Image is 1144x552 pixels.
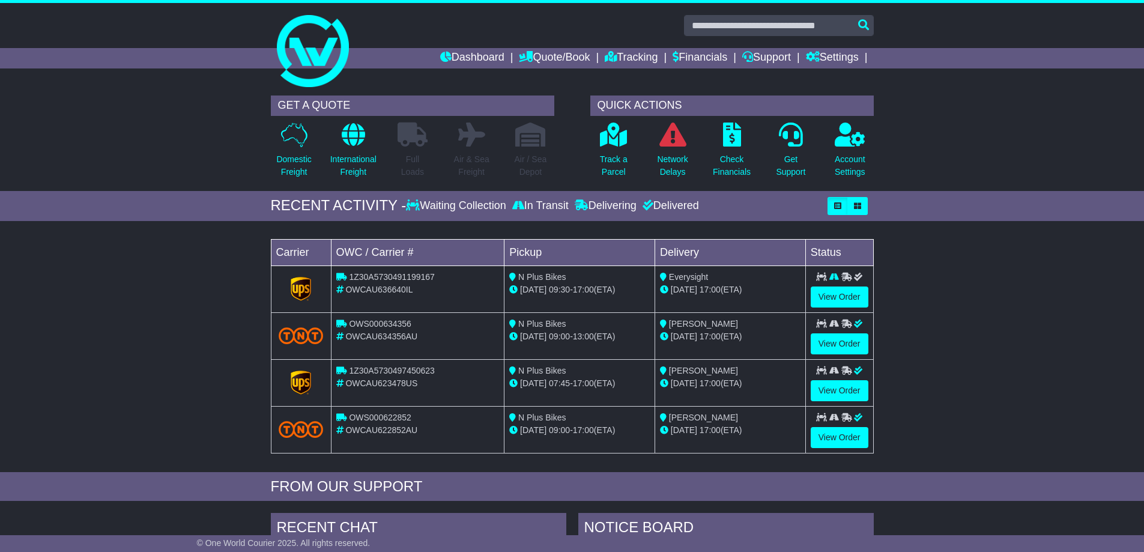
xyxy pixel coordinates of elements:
[291,277,311,301] img: GetCarrierServiceLogo
[345,285,413,294] span: OWCAU636640IL
[700,378,721,388] span: 17:00
[509,424,650,437] div: - (ETA)
[291,371,311,395] img: GetCarrierServiceLogo
[700,332,721,341] span: 17:00
[349,319,411,329] span: OWS000634356
[349,413,411,422] span: OWS000622852
[271,478,874,496] div: FROM OUR SUPPORT
[811,427,868,448] a: View Order
[279,327,324,344] img: TNT_Domestic.png
[713,153,751,178] p: Check Financials
[805,239,873,265] td: Status
[572,199,640,213] div: Delivering
[549,425,570,435] span: 09:00
[671,425,697,435] span: [DATE]
[660,284,800,296] div: (ETA)
[509,284,650,296] div: - (ETA)
[700,285,721,294] span: 17:00
[669,413,738,422] span: [PERSON_NAME]
[671,378,697,388] span: [DATE]
[806,48,859,68] a: Settings
[271,197,407,214] div: RECENT ACTIVITY -
[519,48,590,68] a: Quote/Book
[271,96,554,116] div: GET A QUOTE
[669,319,738,329] span: [PERSON_NAME]
[835,153,865,178] p: Account Settings
[811,380,868,401] a: View Order
[279,421,324,437] img: TNT_Domestic.png
[345,332,417,341] span: OWCAU634356AU
[669,366,738,375] span: [PERSON_NAME]
[640,199,699,213] div: Delivered
[549,332,570,341] span: 09:00
[549,285,570,294] span: 09:30
[590,96,874,116] div: QUICK ACTIONS
[573,378,594,388] span: 17:00
[509,330,650,343] div: - (ETA)
[578,513,874,545] div: NOTICE BOARD
[673,48,727,68] a: Financials
[834,122,866,185] a: AccountSettings
[520,332,546,341] span: [DATE]
[349,272,434,282] span: 1Z30A5730491199167
[271,513,566,545] div: RECENT CHAT
[657,153,688,178] p: Network Delays
[509,377,650,390] div: - (ETA)
[776,153,805,178] p: Get Support
[276,122,312,185] a: DomesticFreight
[330,122,377,185] a: InternationalFreight
[520,378,546,388] span: [DATE]
[811,333,868,354] a: View Order
[600,153,628,178] p: Track a Parcel
[504,239,655,265] td: Pickup
[712,122,751,185] a: CheckFinancials
[811,287,868,308] a: View Order
[520,425,546,435] span: [DATE]
[276,153,311,178] p: Domestic Freight
[671,332,697,341] span: [DATE]
[669,272,708,282] span: Everysight
[345,425,417,435] span: OWCAU622852AU
[518,272,566,282] span: N Plus Bikes
[518,366,566,375] span: N Plus Bikes
[573,285,594,294] span: 17:00
[605,48,658,68] a: Tracking
[700,425,721,435] span: 17:00
[271,239,331,265] td: Carrier
[515,153,547,178] p: Air / Sea Depot
[197,538,371,548] span: © One World Courier 2025. All rights reserved.
[349,366,434,375] span: 1Z30A5730497450623
[509,199,572,213] div: In Transit
[406,199,509,213] div: Waiting Collection
[573,332,594,341] span: 13:00
[440,48,504,68] a: Dashboard
[655,239,805,265] td: Delivery
[573,425,594,435] span: 17:00
[660,377,800,390] div: (ETA)
[775,122,806,185] a: GetSupport
[398,153,428,178] p: Full Loads
[742,48,791,68] a: Support
[345,378,417,388] span: OWCAU623478US
[330,153,377,178] p: International Freight
[599,122,628,185] a: Track aParcel
[660,424,800,437] div: (ETA)
[518,413,566,422] span: N Plus Bikes
[656,122,688,185] a: NetworkDelays
[520,285,546,294] span: [DATE]
[549,378,570,388] span: 07:45
[518,319,566,329] span: N Plus Bikes
[660,330,800,343] div: (ETA)
[331,239,504,265] td: OWC / Carrier #
[671,285,697,294] span: [DATE]
[454,153,489,178] p: Air & Sea Freight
